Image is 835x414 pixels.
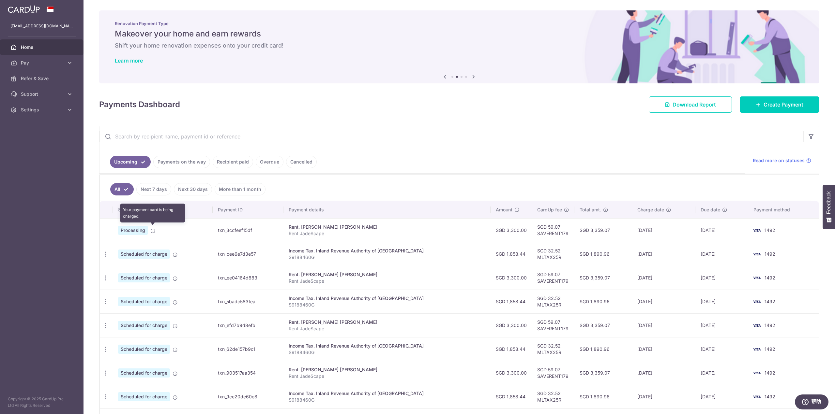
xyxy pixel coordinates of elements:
span: Pay [21,60,64,66]
td: txn_ee04164d883 [213,266,284,290]
span: Scheduled for charge [118,297,170,306]
p: Rent JadeScape [289,278,485,284]
a: Recipient paid [213,156,253,168]
span: 1492 [765,251,775,257]
div: Income Tax. Inland Revenue Authority of [GEOGRAPHIC_DATA] [289,248,485,254]
td: [DATE] [695,290,748,313]
a: Overdue [256,156,283,168]
span: Scheduled for charge [118,321,170,330]
a: Upcoming [110,156,151,168]
td: SGD 3,359.07 [574,313,632,337]
span: 1492 [765,322,775,328]
td: SGD 59.07 SAVERENT179 [532,361,574,385]
h5: Makeover your home and earn rewards [115,29,804,39]
a: Next 7 days [136,183,171,195]
span: 1492 [765,275,775,280]
img: Renovation banner [99,10,819,83]
h4: Payments Dashboard [99,99,180,110]
td: [DATE] [632,266,695,290]
span: Refer & Save [21,75,64,82]
span: Create Payment [764,101,803,108]
div: Rent. [PERSON_NAME] [PERSON_NAME] [289,271,485,278]
img: CardUp [8,5,40,13]
a: Read more on statuses [753,157,811,164]
td: txn_5badc583fea [213,290,284,313]
p: S9188460G [289,349,485,356]
td: [DATE] [632,361,695,385]
th: Payment details [283,201,490,218]
td: [DATE] [695,313,748,337]
span: Read more on statuses [753,157,805,164]
p: Rent JadeScape [289,325,485,332]
img: Bank Card [750,369,763,377]
td: SGD 3,300.00 [491,361,532,385]
span: Total amt. [580,207,601,213]
span: Scheduled for charge [118,250,170,259]
td: SGD 3,300.00 [491,266,532,290]
td: [DATE] [632,337,695,361]
span: Home [21,44,64,50]
div: Rent. [PERSON_NAME] [PERSON_NAME] [289,366,485,373]
p: Renovation Payment Type [115,21,804,26]
td: SGD 1,858.44 [491,337,532,361]
button: Feedback - Show survey [823,185,835,229]
p: [EMAIL_ADDRESS][DOMAIN_NAME] [10,23,73,29]
div: Income Tax. Inland Revenue Authority of [GEOGRAPHIC_DATA] [289,390,485,397]
p: Rent JadeScape [289,373,485,379]
img: Bank Card [750,250,763,258]
td: SGD 1,890.96 [574,385,632,408]
td: SGD 1,890.96 [574,242,632,266]
p: S9188460G [289,254,485,261]
p: S9188460G [289,397,485,403]
span: Amount [496,207,512,213]
td: SGD 32.52 MLTAX25R [532,337,574,361]
span: Scheduled for charge [118,345,170,354]
img: Bank Card [750,345,763,353]
td: SGD 3,359.07 [574,218,632,242]
td: SGD 1,858.44 [491,385,532,408]
td: [DATE] [632,242,695,266]
a: Learn more [115,57,143,64]
div: Income Tax. Inland Revenue Authority of [GEOGRAPHIC_DATA] [289,343,485,349]
td: SGD 59.07 SAVERENT179 [532,313,574,337]
span: Settings [21,107,64,113]
td: [DATE] [695,242,748,266]
td: [DATE] [695,361,748,385]
span: Status [118,207,132,213]
td: SGD 59.07 SAVERENT179 [532,266,574,290]
p: S9188460G [289,302,485,308]
a: Payments on the way [153,156,210,168]
span: 1492 [765,394,775,399]
p: Rent JadeScape [289,230,485,237]
img: Bank Card [750,226,763,234]
div: Income Tax. Inland Revenue Authority of [GEOGRAPHIC_DATA] [289,295,485,302]
a: Cancelled [286,156,317,168]
span: Download Report [673,101,716,108]
td: SGD 59.07 SAVERENT179 [532,218,574,242]
span: Processing [118,226,148,235]
a: Download Report [649,96,732,113]
div: Your payment card is being charged. [120,204,185,222]
td: [DATE] [632,290,695,313]
td: SGD 3,300.00 [491,313,532,337]
td: SGD 3,300.00 [491,218,532,242]
td: txn_9ce20de60e8 [213,385,284,408]
td: [DATE] [632,313,695,337]
td: [DATE] [632,218,695,242]
iframe: 打开一个小组件，您可以在其中找到更多信息 [795,394,828,411]
td: txn_62de157b9c1 [213,337,284,361]
span: Scheduled for charge [118,368,170,378]
span: Charge date [637,207,664,213]
td: txn_3ccfeef15df [213,218,284,242]
h6: Shift your home renovation expenses onto your credit card! [115,42,804,50]
span: Due date [701,207,720,213]
td: SGD 1,858.44 [491,290,532,313]
img: Bank Card [750,274,763,282]
td: [DATE] [695,266,748,290]
td: txn_903517aa354 [213,361,284,385]
td: txn_efd7b9d8efb [213,313,284,337]
span: 1492 [765,346,775,352]
td: txn_cee6e7d3e57 [213,242,284,266]
div: Rent. [PERSON_NAME] [PERSON_NAME] [289,319,485,325]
